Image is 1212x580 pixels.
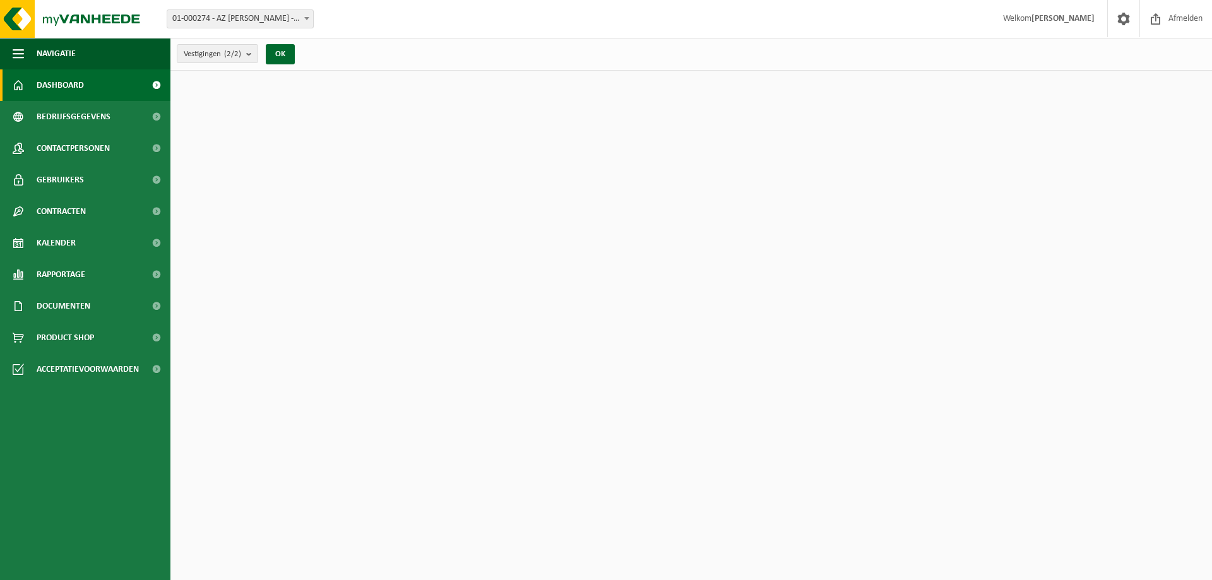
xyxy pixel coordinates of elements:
[37,69,84,101] span: Dashboard
[1031,14,1095,23] strong: [PERSON_NAME]
[184,45,241,64] span: Vestigingen
[37,353,139,385] span: Acceptatievoorwaarden
[167,10,313,28] span: 01-000274 - AZ ALMA - DAMME
[37,133,110,164] span: Contactpersonen
[266,44,295,64] button: OK
[37,227,76,259] span: Kalender
[37,164,84,196] span: Gebruikers
[37,290,90,322] span: Documenten
[37,101,110,133] span: Bedrijfsgegevens
[37,259,85,290] span: Rapportage
[224,50,241,58] count: (2/2)
[167,9,314,28] span: 01-000274 - AZ ALMA - DAMME
[37,38,76,69] span: Navigatie
[37,196,86,227] span: Contracten
[177,44,258,63] button: Vestigingen(2/2)
[37,322,94,353] span: Product Shop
